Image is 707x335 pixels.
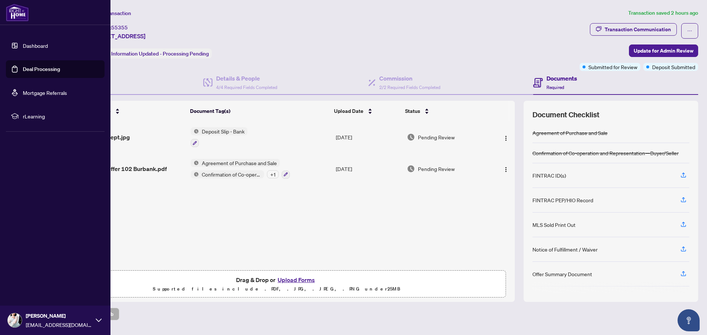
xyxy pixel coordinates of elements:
[532,221,576,229] div: MLS Sold Print Out
[23,66,60,72] a: Deal Processing
[187,101,331,121] th: Document Tag(s)
[333,121,404,153] td: [DATE]
[379,85,440,90] span: 2/2 Required Fields Completed
[92,10,131,17] span: View Transaction
[236,275,317,285] span: Drag & Drop or
[199,159,280,167] span: Agreement of Purchase and Sale
[634,45,693,57] span: Update for Admin Review
[199,127,247,135] span: Deposit Slip - Bank
[546,74,577,83] h4: Documents
[23,42,48,49] a: Dashboard
[191,159,199,167] img: Status Icon
[588,63,637,71] span: Submitted for Review
[532,245,598,253] div: Notice of Fulfillment / Waiver
[500,163,512,175] button: Logo
[191,170,199,178] img: Status Icon
[687,28,692,33] span: ellipsis
[500,131,512,143] button: Logo
[334,107,363,115] span: Upload Date
[26,312,92,320] span: [PERSON_NAME]
[91,32,145,40] span: [STREET_ADDRESS]
[199,170,264,178] span: Confirmation of Co-operation and Representation—Buyer/Seller
[532,110,599,120] span: Document Checklist
[333,153,404,185] td: [DATE]
[405,107,420,115] span: Status
[532,149,679,157] div: Confirmation of Co-operation and Representation—Buyer/Seller
[191,159,290,179] button: Status IconAgreement of Purchase and SaleStatus IconConfirmation of Co-operation and Representati...
[48,271,506,298] span: Drag & Drop orUpload FormsSupported files include .PDF, .JPG, .JPEG, .PNG under25MB
[532,196,593,204] div: FINTRAC PEP/HIO Record
[532,171,566,179] div: FINTRAC ID(s)
[503,167,509,172] img: Logo
[678,309,700,331] button: Open asap
[331,101,402,121] th: Upload Date
[23,89,67,96] a: Mortgage Referrals
[52,285,501,293] p: Supported files include .PDF, .JPG, .JPEG, .PNG under 25 MB
[628,9,698,17] article: Transaction saved 2 hours ago
[532,270,592,278] div: Offer Summary Document
[652,63,695,71] span: Deposit Submitted
[6,4,29,21] img: logo
[629,44,698,57] button: Update for Admin Review
[546,85,564,90] span: Required
[26,321,92,329] span: [EMAIL_ADDRESS][DOMAIN_NAME]
[605,24,671,35] div: Transaction Communication
[216,85,277,90] span: 4/4 Required Fields Completed
[379,74,440,83] h4: Commission
[532,129,608,137] div: Agreement of Purchase and Sale
[191,127,247,147] button: Status IconDeposit Slip - Bank
[8,313,22,327] img: Profile Icon
[590,23,677,36] button: Transaction Communication
[111,24,128,31] span: 55355
[407,165,415,173] img: Document Status
[503,135,509,141] img: Logo
[23,112,99,120] span: rLearning
[191,127,199,135] img: Status Icon
[407,133,415,141] img: Document Status
[216,74,277,83] h4: Details & People
[267,170,279,178] div: + 1
[111,50,209,57] span: Information Updated - Processing Pending
[275,275,317,285] button: Upload Forms
[418,133,455,141] span: Pending Review
[79,164,167,173] span: Accepted Offer 102 Burbank.pdf
[418,165,455,173] span: Pending Review
[402,101,488,121] th: Status
[91,49,212,58] div: Status:
[76,101,187,121] th: (2) File Name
